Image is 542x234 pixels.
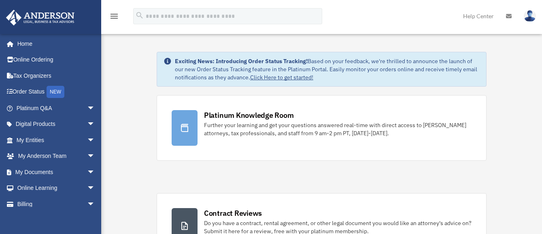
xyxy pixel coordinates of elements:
[6,52,107,68] a: Online Ordering
[47,86,64,98] div: NEW
[6,132,107,148] a: My Entitiesarrow_drop_down
[175,57,308,65] strong: Exciting News: Introducing Order Status Tracking!
[87,148,103,165] span: arrow_drop_down
[87,180,103,197] span: arrow_drop_down
[87,100,103,117] span: arrow_drop_down
[87,132,103,149] span: arrow_drop_down
[204,208,262,218] div: Contract Reviews
[6,116,107,132] a: Digital Productsarrow_drop_down
[204,121,472,137] div: Further your learning and get your questions answered real-time with direct access to [PERSON_NAM...
[6,100,107,116] a: Platinum Q&Aarrow_drop_down
[6,180,107,196] a: Online Learningarrow_drop_down
[6,68,107,84] a: Tax Organizers
[157,95,487,161] a: Platinum Knowledge Room Further your learning and get your questions answered real-time with dire...
[175,57,480,81] div: Based on your feedback, we're thrilled to announce the launch of our new Order Status Tracking fe...
[135,11,144,20] i: search
[87,164,103,181] span: arrow_drop_down
[87,116,103,133] span: arrow_drop_down
[524,10,536,22] img: User Pic
[4,10,77,26] img: Anderson Advisors Platinum Portal
[109,14,119,21] a: menu
[6,36,103,52] a: Home
[6,196,107,212] a: Billingarrow_drop_down
[6,164,107,180] a: My Documentsarrow_drop_down
[6,148,107,164] a: My Anderson Teamarrow_drop_down
[109,11,119,21] i: menu
[250,74,313,81] a: Click Here to get started!
[204,110,294,120] div: Platinum Knowledge Room
[87,196,103,213] span: arrow_drop_down
[6,84,107,100] a: Order StatusNEW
